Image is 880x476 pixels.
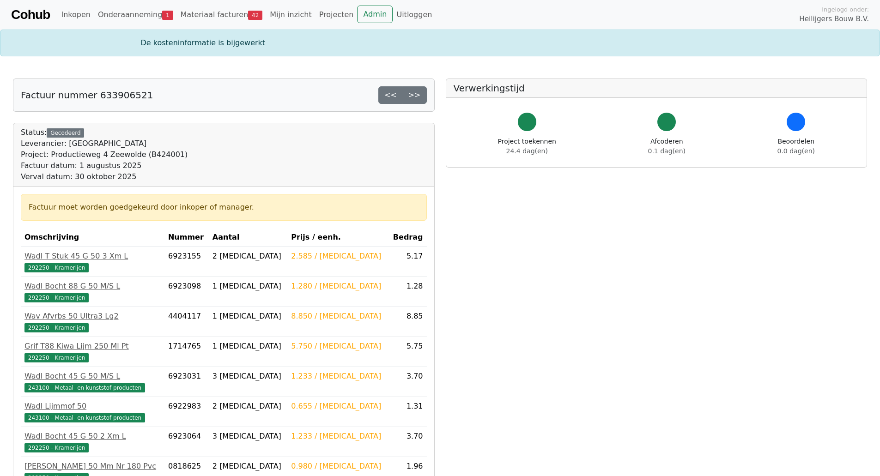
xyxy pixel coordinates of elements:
span: Ingelogd onder: [822,5,869,14]
div: 2.585 / [MEDICAL_DATA] [291,251,384,262]
td: 3.70 [388,427,426,457]
div: 8.850 / [MEDICAL_DATA] [291,311,384,322]
h5: Verwerkingstijd [454,83,860,94]
td: 6923031 [164,367,209,397]
td: 4404117 [164,307,209,337]
a: Wadl T Stuk 45 G 50 3 Xm L292250 - Kramerijen [24,251,161,273]
th: Aantal [209,228,287,247]
a: Materiaal facturen42 [177,6,267,24]
th: Omschrijving [21,228,164,247]
a: Mijn inzicht [266,6,316,24]
a: Grif T88 Kiwa Lijm 250 Ml Pt292250 - Kramerijen [24,341,161,363]
th: Prijs / eenh. [287,228,388,247]
td: 1714765 [164,337,209,367]
div: Verval datum: 30 oktober 2025 [21,171,188,182]
a: Cohub [11,4,50,26]
div: Grif T88 Kiwa Lijm 250 Ml Pt [24,341,161,352]
div: 1 [MEDICAL_DATA] [212,281,284,292]
span: 42 [248,11,262,20]
div: 1.233 / [MEDICAL_DATA] [291,371,384,382]
div: Factuur moet worden goedgekeurd door inkoper of manager. [29,202,419,213]
span: 0.0 dag(en) [777,147,815,155]
div: 2 [MEDICAL_DATA] [212,401,284,412]
a: Wav Afvrbs 50 Ultra3 Lg2292250 - Kramerijen [24,311,161,333]
span: 1 [162,11,173,20]
div: De kosteninformatie is bijgewerkt [135,37,745,48]
td: 1.31 [388,397,426,427]
div: Project toekennen [498,137,556,156]
div: 2 [MEDICAL_DATA] [212,461,284,472]
div: Beoordelen [777,137,815,156]
a: Uitloggen [393,6,436,24]
a: Wadl Bocht 45 G 50 2 Xm L292250 - Kramerijen [24,431,161,453]
div: Wadl Lijmmof 50 [24,401,161,412]
span: 292250 - Kramerijen [24,353,89,362]
div: 2 [MEDICAL_DATA] [212,251,284,262]
a: Projecten [316,6,358,24]
span: Heilijgers Bouw B.V. [799,14,869,24]
a: >> [402,86,427,104]
div: Afcoderen [648,137,686,156]
div: Leverancier: [GEOGRAPHIC_DATA] [21,138,188,149]
td: 6922983 [164,397,209,427]
div: 1.233 / [MEDICAL_DATA] [291,431,384,442]
td: 6923098 [164,277,209,307]
th: Nummer [164,228,209,247]
div: Project: Productieweg 4 Zeewolde (B424001) [21,149,188,160]
h5: Factuur nummer 633906521 [21,90,153,101]
span: 24.4 dag(en) [506,147,548,155]
th: Bedrag [388,228,426,247]
td: 5.75 [388,337,426,367]
div: Wav Afvrbs 50 Ultra3 Lg2 [24,311,161,322]
a: Wadl Lijmmof 50243100 - Metaal- en kunststof producten [24,401,161,423]
div: Status: [21,127,188,182]
a: Wadl Bocht 45 G 50 M/S L243100 - Metaal- en kunststof producten [24,371,161,393]
a: << [378,86,403,104]
td: 6923064 [164,427,209,457]
div: Wadl Bocht 88 G 50 M/S L [24,281,161,292]
a: Inkopen [57,6,94,24]
span: 292250 - Kramerijen [24,323,89,332]
span: 292250 - Kramerijen [24,293,89,302]
a: Admin [357,6,393,23]
span: 243100 - Metaal- en kunststof producten [24,413,145,422]
td: 1.28 [388,277,426,307]
div: Wadl Bocht 45 G 50 2 Xm L [24,431,161,442]
div: 0.655 / [MEDICAL_DATA] [291,401,384,412]
td: 6923155 [164,247,209,277]
div: 1 [MEDICAL_DATA] [212,341,284,352]
span: 0.1 dag(en) [648,147,686,155]
div: Wadl T Stuk 45 G 50 3 Xm L [24,251,161,262]
td: 3.70 [388,367,426,397]
div: Factuur datum: 1 augustus 2025 [21,160,188,171]
span: 243100 - Metaal- en kunststof producten [24,383,145,392]
div: [PERSON_NAME] 50 Mm Nr 180 Pvc [24,461,161,472]
td: 8.85 [388,307,426,337]
span: 292250 - Kramerijen [24,443,89,452]
div: 3 [MEDICAL_DATA] [212,371,284,382]
a: Wadl Bocht 88 G 50 M/S L292250 - Kramerijen [24,281,161,303]
div: 1.280 / [MEDICAL_DATA] [291,281,384,292]
div: 3 [MEDICAL_DATA] [212,431,284,442]
div: 1 [MEDICAL_DATA] [212,311,284,322]
a: Onderaanneming1 [94,6,177,24]
td: 5.17 [388,247,426,277]
div: Wadl Bocht 45 G 50 M/S L [24,371,161,382]
div: Gecodeerd [47,128,84,138]
div: 5.750 / [MEDICAL_DATA] [291,341,384,352]
div: 0.980 / [MEDICAL_DATA] [291,461,384,472]
span: 292250 - Kramerijen [24,263,89,272]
